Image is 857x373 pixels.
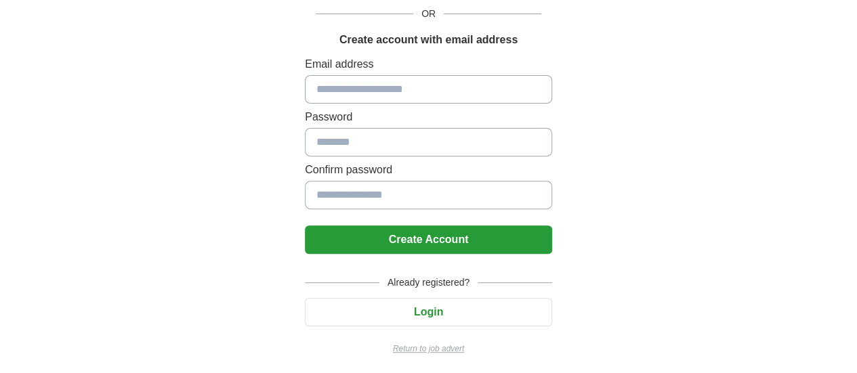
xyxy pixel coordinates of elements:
[305,306,552,317] a: Login
[305,109,552,125] label: Password
[413,7,444,21] span: OR
[305,298,552,326] button: Login
[305,162,552,178] label: Confirm password
[305,343,552,355] a: Return to job advert
[305,56,552,72] label: Email address
[379,276,478,290] span: Already registered?
[339,32,518,48] h1: Create account with email address
[305,225,552,254] button: Create Account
